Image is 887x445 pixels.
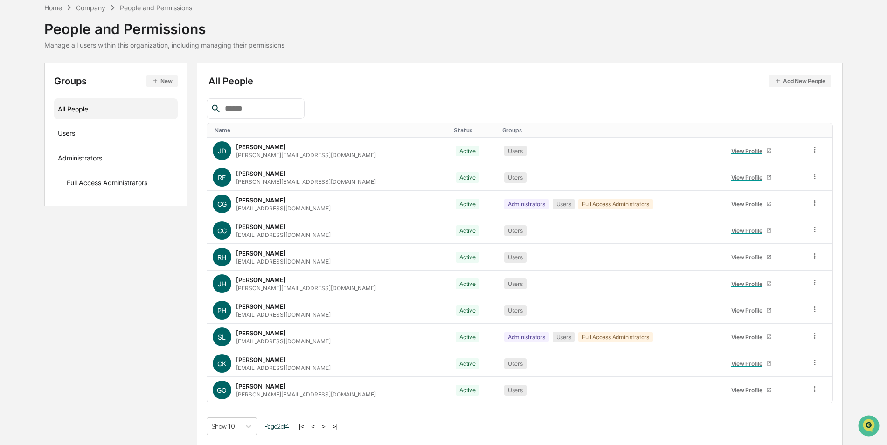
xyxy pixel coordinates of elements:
div: Active [456,278,479,289]
div: View Profile [731,147,766,154]
div: [PERSON_NAME] [236,356,286,363]
span: SL [218,333,226,341]
div: [PERSON_NAME] [236,250,286,257]
div: Users [58,129,75,140]
div: Start new chat [32,71,153,81]
div: Administrators [504,199,549,209]
div: [PERSON_NAME] [236,303,286,310]
div: [PERSON_NAME] [236,329,286,337]
span: CG [217,227,227,235]
div: Users [504,358,527,369]
iframe: Open customer support [857,414,882,439]
button: |< [296,423,307,431]
div: Administrators [504,332,549,342]
a: View Profile [727,144,776,158]
button: >| [330,423,340,431]
div: [PERSON_NAME] [236,196,286,204]
span: JD [218,147,226,155]
div: All People [208,75,831,87]
div: 🗄️ [68,118,75,126]
a: 🖐️Preclearance [6,114,64,131]
div: Users [504,305,527,316]
div: Users [504,225,527,236]
div: Toggle SortBy [725,127,801,133]
span: GO [217,386,227,394]
div: [PERSON_NAME] [236,223,286,230]
div: [EMAIL_ADDRESS][DOMAIN_NAME] [236,258,331,265]
button: Add New People [769,75,831,87]
div: Active [456,332,479,342]
a: View Profile [727,356,776,371]
div: Toggle SortBy [812,127,829,133]
div: Active [456,358,479,369]
span: RH [217,253,226,261]
div: View Profile [731,227,766,234]
div: All People [58,101,174,117]
a: Powered byPylon [66,158,113,165]
div: [PERSON_NAME] [236,170,286,177]
div: Active [456,146,479,156]
a: View Profile [727,197,776,211]
div: Home [44,4,62,12]
button: New [146,75,178,87]
div: View Profile [731,334,766,341]
button: Start new chat [159,74,170,85]
a: View Profile [727,170,776,185]
span: Page 2 of 4 [264,423,289,430]
a: 🔎Data Lookup [6,132,62,148]
div: Users [504,252,527,263]
span: Data Lookup [19,135,59,145]
a: View Profile [727,330,776,344]
div: 🖐️ [9,118,17,126]
div: Active [456,225,479,236]
div: [PERSON_NAME][EMAIL_ADDRESS][DOMAIN_NAME] [236,178,376,185]
div: Active [456,385,479,396]
div: [EMAIL_ADDRESS][DOMAIN_NAME] [236,311,331,318]
div: View Profile [731,360,766,367]
div: [EMAIL_ADDRESS][DOMAIN_NAME] [236,364,331,371]
div: Active [456,252,479,263]
span: Attestations [77,118,116,127]
div: View Profile [731,307,766,314]
span: Pylon [93,158,113,165]
div: [PERSON_NAME][EMAIL_ADDRESS][DOMAIN_NAME] [236,391,376,398]
span: CG [217,200,227,208]
div: [PERSON_NAME][EMAIL_ADDRESS][DOMAIN_NAME] [236,152,376,159]
div: [PERSON_NAME] [236,143,286,151]
div: Active [456,199,479,209]
div: People and Permissions [44,13,284,37]
span: RF [218,174,226,181]
div: Users [504,146,527,156]
div: Users [504,172,527,183]
div: Full Access Administrators [578,199,653,209]
div: Full Access Administrators [67,179,147,190]
div: 🔎 [9,136,17,144]
div: Manage all users within this organization, including managing their permissions [44,41,284,49]
div: View Profile [731,280,766,287]
a: View Profile [727,303,776,318]
div: View Profile [731,174,766,181]
button: > [319,423,328,431]
div: People and Permissions [120,4,192,12]
div: View Profile [731,254,766,261]
span: CK [217,360,226,368]
a: View Profile [727,223,776,238]
div: [PERSON_NAME][EMAIL_ADDRESS][DOMAIN_NAME] [236,285,376,292]
div: [PERSON_NAME] [236,276,286,284]
a: View Profile [727,277,776,291]
p: How can we help? [9,20,170,35]
div: View Profile [731,387,766,394]
div: Users [504,385,527,396]
div: Users [553,199,575,209]
div: Users [553,332,575,342]
div: [EMAIL_ADDRESS][DOMAIN_NAME] [236,205,331,212]
div: [PERSON_NAME] [236,382,286,390]
a: View Profile [727,250,776,264]
div: [EMAIL_ADDRESS][DOMAIN_NAME] [236,231,331,238]
div: Full Access Administrators [578,332,653,342]
div: Toggle SortBy [454,127,495,133]
a: View Profile [727,383,776,397]
div: View Profile [731,201,766,208]
span: PH [217,306,226,314]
